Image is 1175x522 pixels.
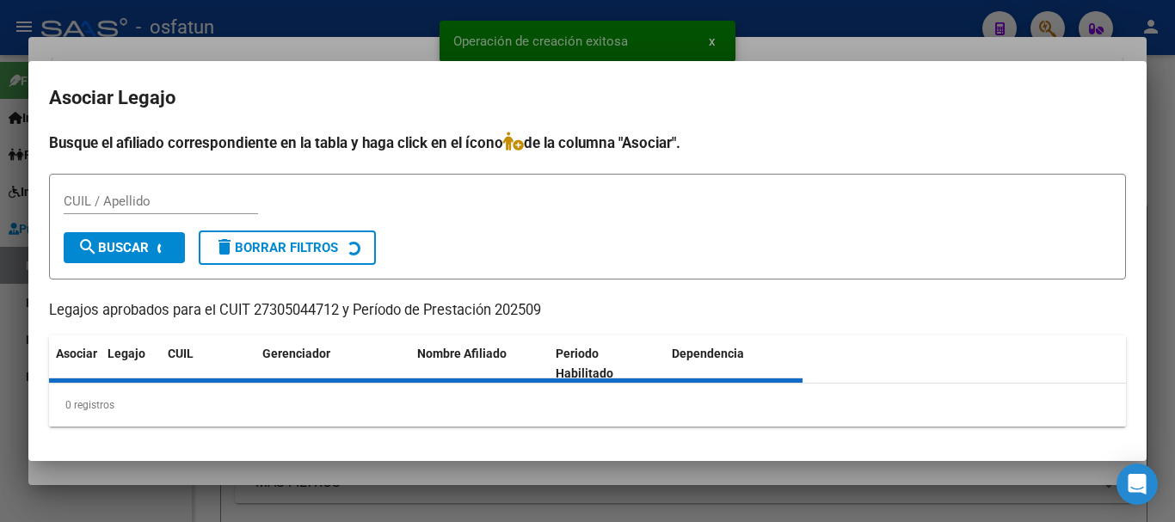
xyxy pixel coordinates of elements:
datatable-header-cell: CUIL [161,335,255,392]
h2: Asociar Legajo [49,82,1126,114]
span: Buscar [77,240,149,255]
mat-icon: search [77,236,98,257]
h4: Busque el afiliado correspondiente en la tabla y haga click en el ícono de la columna "Asociar". [49,132,1126,154]
span: Gerenciador [262,347,330,360]
p: Legajos aprobados para el CUIT 27305044712 y Período de Prestación 202509 [49,300,1126,322]
span: CUIL [168,347,194,360]
span: Legajo [108,347,145,360]
button: Borrar Filtros [199,230,376,265]
span: Borrar Filtros [214,240,338,255]
button: Buscar [64,232,185,263]
div: 0 registros [49,384,1126,427]
div: Open Intercom Messenger [1117,464,1158,505]
span: Periodo Habilitado [556,347,613,380]
mat-icon: delete [214,236,235,257]
span: Nombre Afiliado [417,347,507,360]
datatable-header-cell: Nombre Afiliado [410,335,549,392]
datatable-header-cell: Asociar [49,335,101,392]
datatable-header-cell: Dependencia [665,335,803,392]
datatable-header-cell: Legajo [101,335,161,392]
span: Dependencia [672,347,744,360]
span: Asociar [56,347,97,360]
datatable-header-cell: Periodo Habilitado [549,335,665,392]
datatable-header-cell: Gerenciador [255,335,410,392]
